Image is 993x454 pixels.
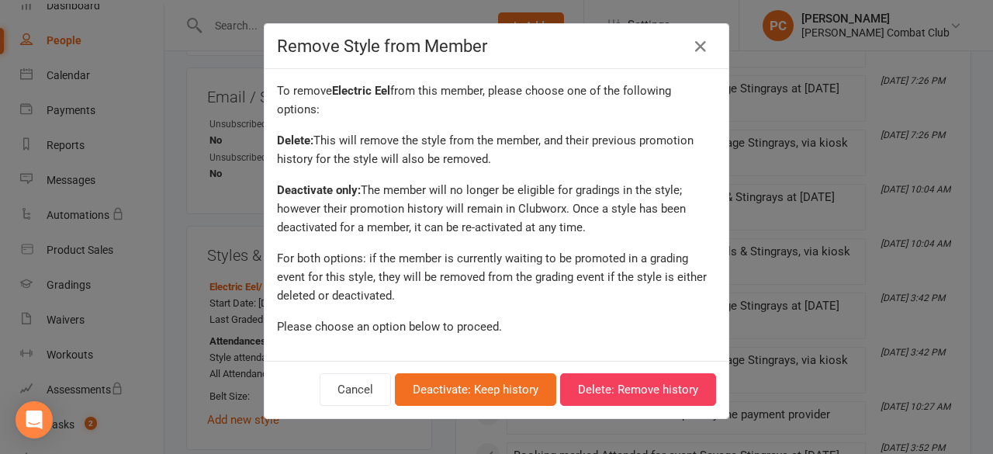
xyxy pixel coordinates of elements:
button: Delete: Remove history [560,373,716,406]
button: Cancel [320,373,391,406]
strong: Delete: [277,133,313,147]
a: Close [688,34,713,59]
button: Deactivate: Keep history [395,373,556,406]
div: To remove from this member, please choose one of the following options: [277,81,716,119]
strong: Deactivate only: [277,183,361,197]
div: This will remove the style from the member, and their previous promotion history for the style wi... [277,131,716,168]
div: Please choose an option below to proceed. [277,317,716,336]
h4: Remove Style from Member [277,36,716,56]
div: The member will no longer be eligible for gradings in the style; however their promotion history ... [277,181,716,237]
strong: Electric Eel [332,84,390,98]
div: For both options: if the member is currently waiting to be promoted in a grading event for this s... [277,249,716,305]
div: Open Intercom Messenger [16,401,53,438]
